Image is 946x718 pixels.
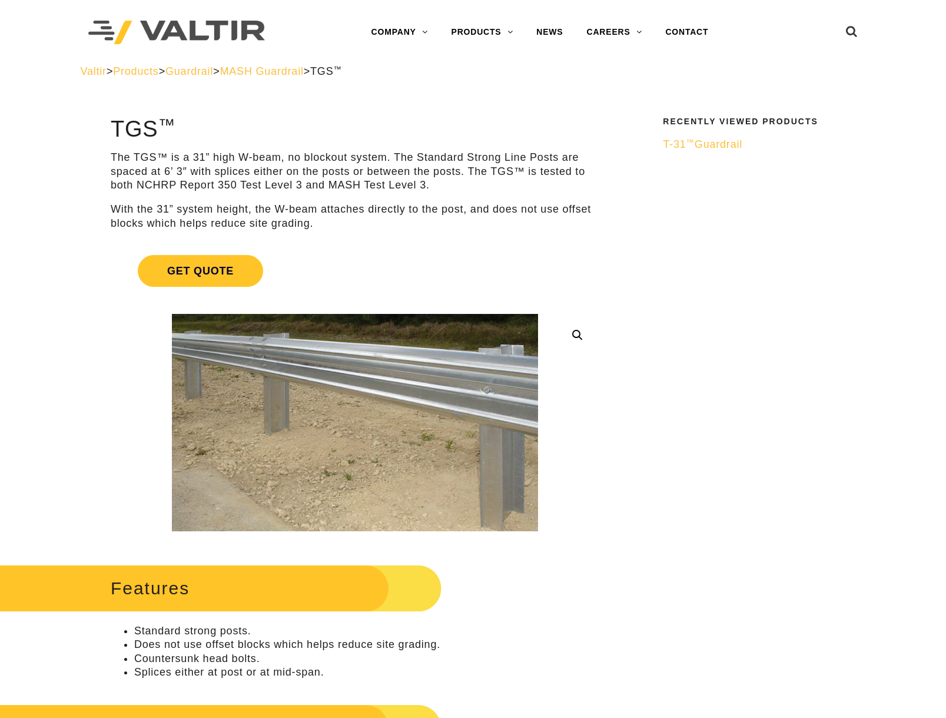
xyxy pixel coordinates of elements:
[525,21,575,44] a: NEWS
[575,21,654,44] a: CAREERS
[220,65,304,77] a: MASH Guardrail
[138,255,263,287] span: Get Quote
[134,624,599,638] li: Standard strong posts.
[360,21,440,44] a: COMPANY
[165,65,213,77] a: Guardrail
[113,65,158,77] a: Products
[310,65,342,77] span: TGS
[663,117,858,126] h2: Recently Viewed Products
[111,203,599,230] p: With the 31” system height, the W-beam attaches directly to the post, and does not use offset blo...
[158,115,175,134] sup: ™
[111,151,599,192] p: The TGS™ is a 31” high W-beam, no blockout system. The Standard Strong Line Posts are spaced at 6...
[80,65,865,78] div: > > > >
[134,638,599,651] li: Does not use offset blocks which helps reduce site grading.
[663,138,742,150] span: T-31 Guardrail
[653,21,720,44] a: CONTACT
[80,65,106,77] a: Valtir
[134,652,599,666] li: Countersunk head bolts.
[111,241,599,301] a: Get Quote
[333,65,341,74] sup: ™
[440,21,525,44] a: PRODUCTS
[686,138,695,147] sup: ™
[111,117,599,142] h1: TGS
[663,138,858,151] a: T-31™Guardrail
[134,666,599,679] li: Splices either at post or at mid-span.
[88,21,265,45] img: Valtir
